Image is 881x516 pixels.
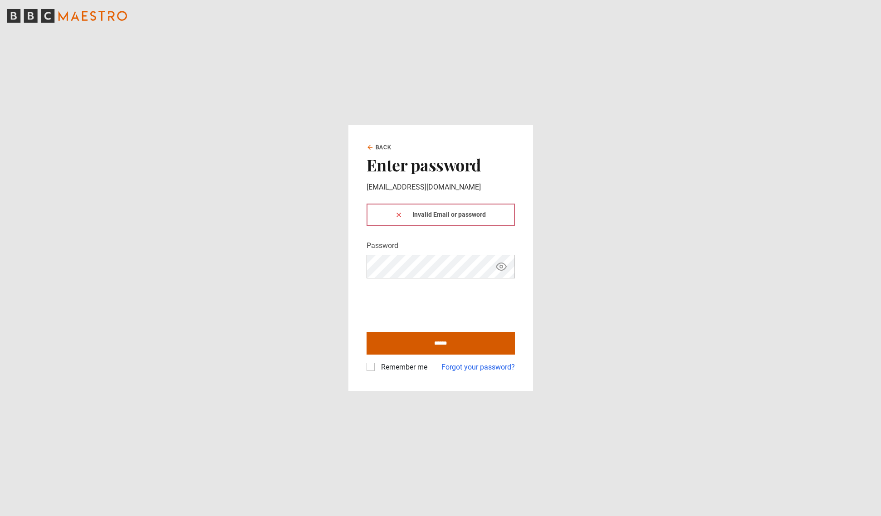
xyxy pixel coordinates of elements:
[367,240,398,251] label: Password
[376,143,392,151] span: Back
[494,259,509,275] button: Show password
[377,362,427,373] label: Remember me
[367,143,392,151] a: Back
[367,182,515,193] p: [EMAIL_ADDRESS][DOMAIN_NAME]
[367,155,515,174] h2: Enter password
[367,286,504,321] iframe: reCAPTCHA
[441,362,515,373] a: Forgot your password?
[367,204,515,226] div: Invalid Email or password
[7,9,127,23] svg: BBC Maestro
